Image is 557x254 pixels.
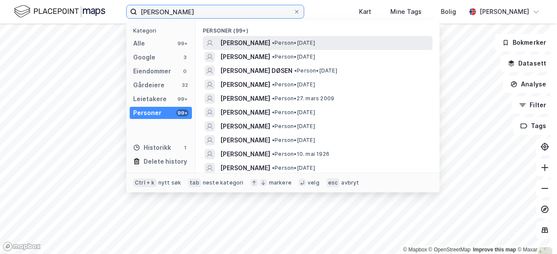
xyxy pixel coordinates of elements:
[14,4,105,19] img: logo.f888ab2527a4732fd821a326f86c7f29.svg
[272,151,329,158] span: Person • 10. mai 1926
[269,179,292,186] div: markere
[181,144,188,151] div: 1
[512,96,554,114] button: Filter
[181,54,188,61] div: 3
[133,27,192,34] div: Kategori
[272,109,275,115] span: •
[220,163,270,173] span: [PERSON_NAME]
[133,66,171,76] div: Eiendommer
[341,179,359,186] div: avbryt
[272,137,315,144] span: Person • [DATE]
[181,82,188,89] div: 32
[272,95,275,102] span: •
[429,247,471,253] a: OpenStreetMap
[220,107,270,118] span: [PERSON_NAME]
[272,95,334,102] span: Person • 27. mars 2009
[500,55,554,72] button: Datasett
[220,149,270,159] span: [PERSON_NAME]
[495,34,554,51] button: Bokmerker
[473,247,516,253] a: Improve this map
[133,108,161,118] div: Personer
[272,109,315,116] span: Person • [DATE]
[220,121,270,132] span: [PERSON_NAME]
[272,40,275,46] span: •
[144,156,187,167] div: Delete history
[133,142,171,153] div: Historikk
[133,80,164,90] div: Gårdeiere
[188,178,201,187] div: tab
[137,5,293,18] input: Søk på adresse, matrikkel, gårdeiere, leietakere eller personer
[176,96,188,102] div: 99+
[133,178,157,187] div: Ctrl + k
[272,40,315,46] span: Person • [DATE]
[220,52,270,62] span: [PERSON_NAME]
[272,137,275,143] span: •
[272,165,275,171] span: •
[359,7,371,17] div: Kart
[272,123,315,130] span: Person • [DATE]
[220,79,270,90] span: [PERSON_NAME]
[220,38,270,48] span: [PERSON_NAME]
[441,7,456,17] div: Bolig
[133,94,167,104] div: Leietakere
[390,7,422,17] div: Mine Tags
[272,81,275,88] span: •
[158,179,181,186] div: nytt søk
[513,212,557,254] div: Kontrollprogram for chat
[220,93,270,104] span: [PERSON_NAME]
[3,241,41,251] a: Mapbox homepage
[176,109,188,116] div: 99+
[181,68,188,75] div: 0
[272,165,315,172] span: Person • [DATE]
[203,179,244,186] div: neste kategori
[272,123,275,129] span: •
[403,247,427,253] a: Mapbox
[308,179,319,186] div: velg
[220,135,270,145] span: [PERSON_NAME]
[326,178,340,187] div: esc
[503,76,554,93] button: Analyse
[272,151,275,157] span: •
[294,67,297,74] span: •
[176,40,188,47] div: 99+
[196,20,440,36] div: Personer (99+)
[513,212,557,254] iframe: Chat Widget
[220,66,292,76] span: [PERSON_NAME] DØSEN
[272,53,315,60] span: Person • [DATE]
[272,53,275,60] span: •
[133,38,145,49] div: Alle
[480,7,529,17] div: [PERSON_NAME]
[294,67,337,74] span: Person • [DATE]
[272,81,315,88] span: Person • [DATE]
[133,52,155,63] div: Google
[513,117,554,135] button: Tags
